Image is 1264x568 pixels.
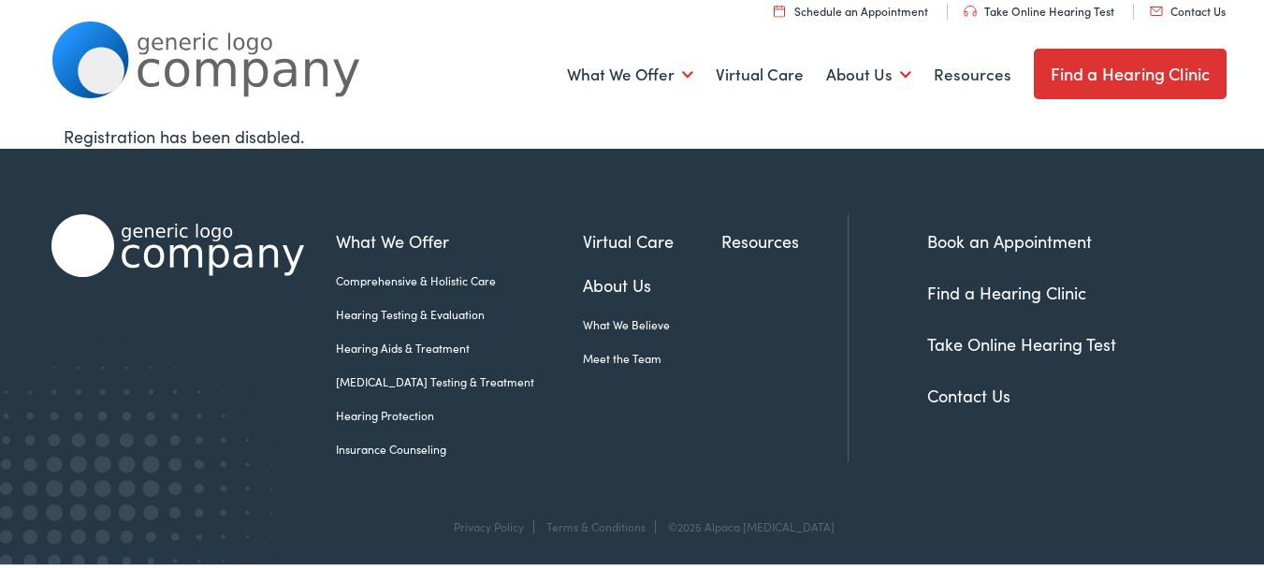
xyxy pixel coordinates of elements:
[336,269,583,286] a: Comprehensive & Holistic Care
[336,371,583,387] a: [MEDICAL_DATA] Testing & Treatment
[721,226,848,251] a: Resources
[567,37,693,107] a: What We Offer
[927,226,1092,250] a: Book an Appointment
[934,37,1011,107] a: Resources
[583,347,722,364] a: Meet the Team
[336,226,583,251] a: What We Offer
[546,516,646,532] a: Terms & Conditions
[659,517,835,531] div: ©2025 Alpaca [MEDICAL_DATA]
[454,516,524,532] a: Privacy Policy
[964,3,977,14] img: utility icon
[1034,46,1228,96] a: Find a Hearing Clinic
[336,438,583,455] a: Insurance Counseling
[336,303,583,320] a: Hearing Testing & Evaluation
[336,404,583,421] a: Hearing Protection
[826,37,911,107] a: About Us
[1150,4,1163,13] img: utility icon
[774,2,785,14] img: utility icon
[583,226,722,251] a: Virtual Care
[64,121,1213,146] div: Registration has been disabled.
[51,211,304,274] img: Alpaca Audiology
[336,337,583,354] a: Hearing Aids & Treatment
[927,278,1086,301] a: Find a Hearing Clinic
[927,381,1010,404] a: Contact Us
[927,329,1116,353] a: Take Online Hearing Test
[583,313,722,330] a: What We Believe
[583,269,722,295] a: About Us
[716,37,804,107] a: Virtual Care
